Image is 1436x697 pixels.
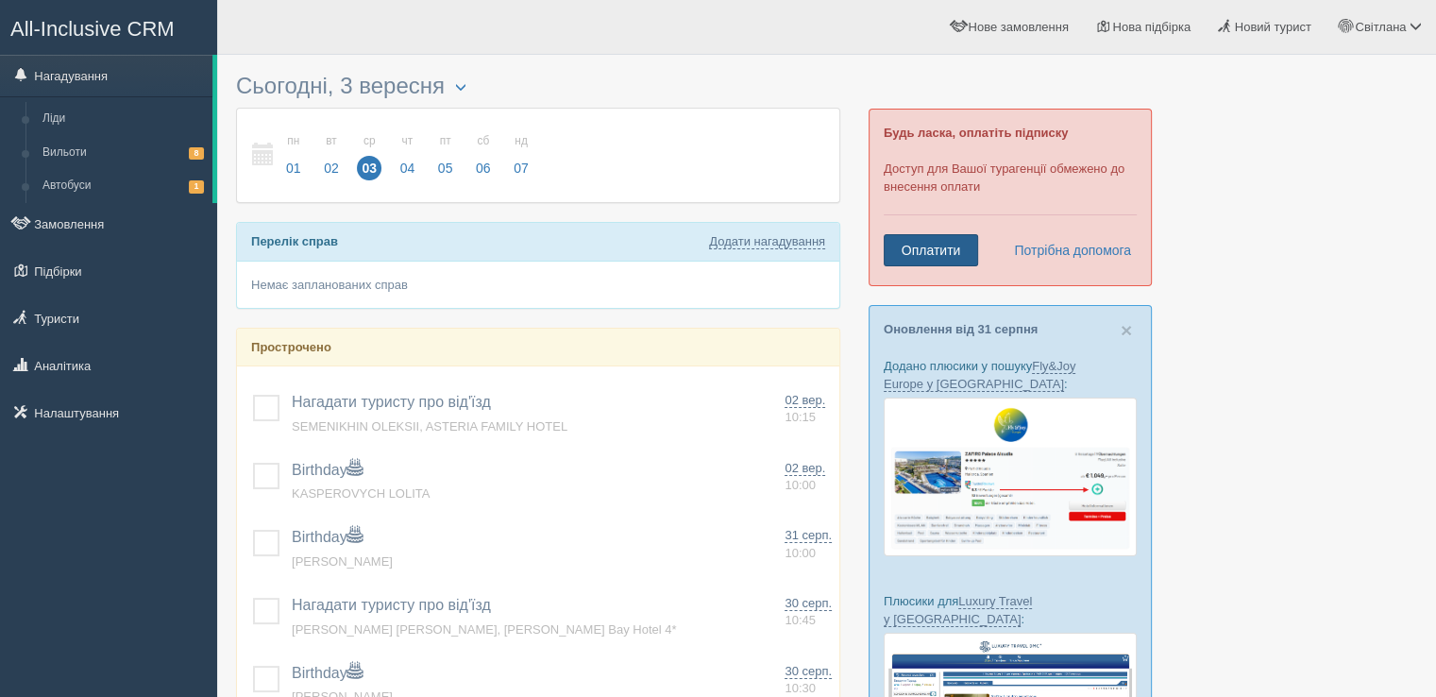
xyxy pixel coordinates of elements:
[428,123,464,188] a: пт 05
[390,123,426,188] a: чт 04
[884,594,1032,627] a: Luxury Travel у [GEOGRAPHIC_DATA]
[785,410,816,424] span: 10:15
[1112,20,1191,34] span: Нова підбірка
[433,133,458,149] small: пт
[292,462,363,478] a: Birthday
[785,681,816,695] span: 10:30
[785,460,832,495] a: 02 вер. 10:00
[34,169,212,203] a: Автобуси1
[292,665,363,681] a: Birthday
[785,613,816,627] span: 10:45
[785,392,832,427] a: 02 вер. 10:15
[313,123,349,188] a: вт 02
[884,322,1038,336] a: Оновлення від 31 серпня
[189,147,204,160] span: 8
[357,133,381,149] small: ср
[396,156,420,180] span: 04
[785,528,832,543] span: 31 серп.
[1121,319,1132,341] span: ×
[1121,320,1132,340] button: Close
[34,102,212,136] a: Ліди
[1235,20,1311,34] span: Новий турист
[396,133,420,149] small: чт
[292,597,491,613] a: Нагадати туристу про від'їзд
[884,234,978,266] a: Оплатити
[357,156,381,180] span: 03
[433,156,458,180] span: 05
[1355,20,1406,34] span: Світлана
[509,133,533,149] small: нд
[709,234,825,249] a: Додати нагадування
[319,156,344,180] span: 02
[292,394,491,410] a: Нагадати туристу про від'їзд
[1002,234,1132,266] a: Потрібна допомога
[785,596,832,611] span: 30 серп.
[281,133,306,149] small: пн
[471,133,496,149] small: сб
[884,126,1068,140] b: Будь ласка, оплатіть підписку
[884,357,1137,393] p: Додано плюсики у пошуку :
[236,74,840,98] h3: Сьогодні, 3 вересня
[351,123,387,188] a: ср 03
[292,554,393,569] a: [PERSON_NAME]
[785,393,825,408] span: 02 вер.
[968,20,1068,34] span: Нове замовлення
[189,180,204,193] span: 1
[319,133,344,149] small: вт
[281,156,306,180] span: 01
[251,234,338,248] b: Перелік справ
[292,529,363,545] a: Birthday
[509,156,533,180] span: 07
[884,398,1137,556] img: fly-joy-de-proposal-crm-for-travel-agency.png
[237,262,839,308] div: Немає запланованих справ
[869,109,1152,286] div: Доступ для Вашої турагенції обмежено до внесення оплати
[471,156,496,180] span: 06
[503,123,534,188] a: нд 07
[10,17,175,41] span: All-Inclusive CRM
[292,419,567,433] a: SEMENIKHIN OLEKSII, ASTERIA FAMILY HOTEL
[785,595,832,630] a: 30 серп. 10:45
[785,461,825,476] span: 02 вер.
[785,546,816,560] span: 10:00
[292,486,430,501] a: KASPEROVYCH LOLITA
[292,622,676,637] a: [PERSON_NAME] [PERSON_NAME], [PERSON_NAME] Bay Hotel 4*
[785,478,816,492] span: 10:00
[884,359,1075,392] a: Fly&Joy Europe у [GEOGRAPHIC_DATA]
[785,527,832,562] a: 31 серп. 10:00
[251,340,331,354] b: Прострочено
[465,123,501,188] a: сб 06
[34,136,212,170] a: Вильоти8
[785,664,832,679] span: 30 серп.
[276,123,312,188] a: пн 01
[884,592,1137,628] p: Плюсики для :
[1,1,216,53] a: All-Inclusive CRM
